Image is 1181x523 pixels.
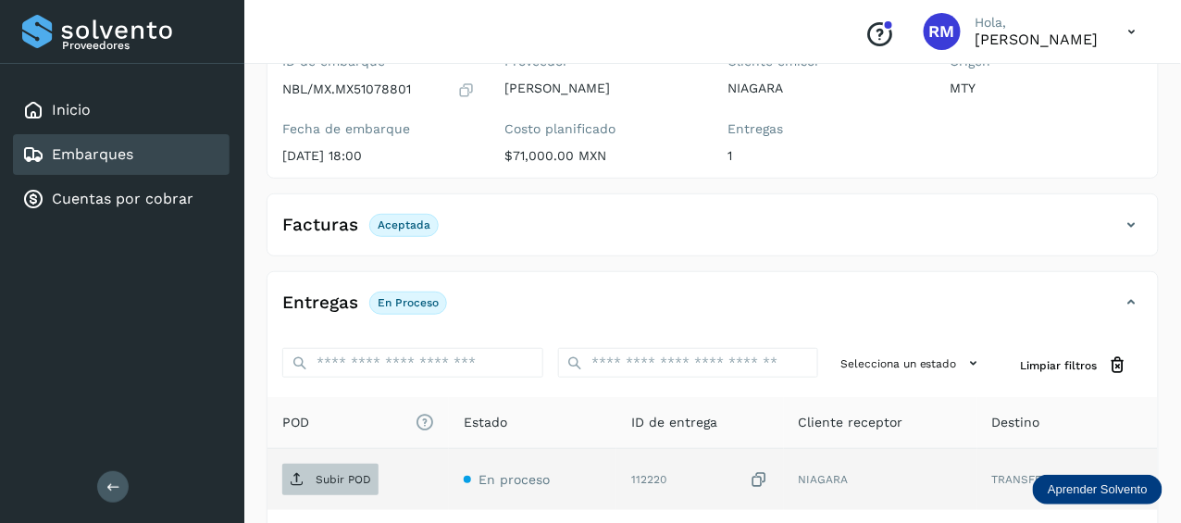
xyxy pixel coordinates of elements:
[13,179,230,219] div: Cuentas por cobrar
[505,81,699,96] p: [PERSON_NAME]
[52,145,133,163] a: Embarques
[1033,475,1162,504] div: Aprender Solvento
[316,473,371,486] p: Subir POD
[62,39,222,52] p: Proveedores
[378,218,430,231] p: Aceptada
[799,413,903,432] span: Cliente receptor
[1048,482,1148,497] p: Aprender Solvento
[727,81,921,96] p: NIAGARA
[282,413,434,432] span: POD
[282,215,358,236] h4: Facturas
[52,190,193,207] a: Cuentas por cobrar
[1006,348,1143,382] button: Limpiar filtros
[631,470,769,490] div: 112220
[282,293,358,314] h4: Entregas
[267,209,1158,255] div: FacturasAceptada
[976,31,1099,48] p: RICARDO MONTEMAYOR
[479,472,550,487] span: En proceso
[631,413,717,432] span: ID de entrega
[727,148,921,164] p: 1
[505,121,699,137] label: Costo planificado
[464,413,507,432] span: Estado
[13,134,230,175] div: Embarques
[977,449,1158,510] td: TRANSFER A 3MX
[282,81,411,97] p: NBL/MX.MX51078801
[784,449,977,510] td: NIAGARA
[951,81,1144,96] p: MTY
[992,413,1040,432] span: Destino
[282,464,379,495] button: Subir POD
[267,287,1158,333] div: EntregasEn proceso
[282,148,476,164] p: [DATE] 18:00
[833,348,991,379] button: Selecciona un estado
[505,148,699,164] p: $71,000.00 MXN
[378,296,439,309] p: En proceso
[52,101,91,118] a: Inicio
[1021,357,1098,374] span: Limpiar filtros
[727,121,921,137] label: Entregas
[13,90,230,131] div: Inicio
[976,15,1099,31] p: Hola,
[282,121,476,137] label: Fecha de embarque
